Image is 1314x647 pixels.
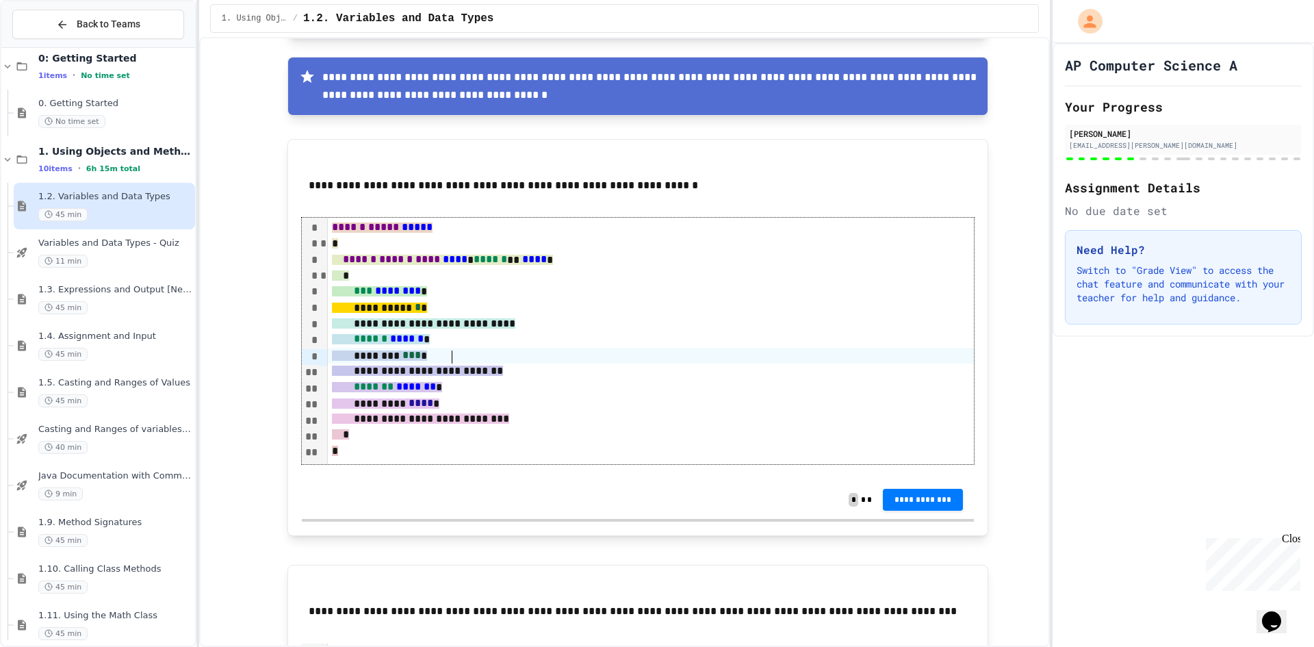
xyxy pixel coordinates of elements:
span: • [78,163,81,174]
span: 1. Using Objects and Methods [38,145,192,157]
h2: Assignment Details [1065,178,1302,197]
span: 1.3. Expressions and Output [New] [38,284,192,296]
div: Chat with us now!Close [5,5,94,87]
span: 45 min [38,301,88,314]
div: No due date set [1065,203,1302,219]
span: Java Documentation with Comments - Topic 1.8 [38,470,192,482]
span: 9 min [38,487,83,500]
iframe: chat widget [1257,592,1300,633]
span: 45 min [38,627,88,640]
span: 0. Getting Started [38,98,192,110]
iframe: chat widget [1200,533,1300,591]
span: No time set [38,115,105,128]
div: My Account [1064,5,1106,37]
p: Switch to "Grade View" to access the chat feature and communicate with your teacher for help and ... [1077,264,1290,305]
span: 1.4. Assignment and Input [38,331,192,342]
h1: AP Computer Science A [1065,55,1237,75]
span: 45 min [38,348,88,361]
span: 11 min [38,255,88,268]
span: 1.5. Casting and Ranges of Values [38,377,192,389]
span: Back to Teams [77,17,140,31]
span: 40 min [38,441,88,454]
span: 1.10. Calling Class Methods [38,563,192,575]
div: [PERSON_NAME] [1069,127,1298,140]
span: 1.11. Using the Math Class [38,610,192,622]
button: Back to Teams [12,10,184,39]
span: 1.2. Variables and Data Types [303,10,493,27]
span: 45 min [38,534,88,547]
span: No time set [81,71,130,80]
span: 1.2. Variables and Data Types [38,191,192,203]
span: Casting and Ranges of variables - Quiz [38,424,192,435]
span: 10 items [38,164,73,173]
span: 6h 15m total [86,164,140,173]
span: 0: Getting Started [38,52,192,64]
span: 1. Using Objects and Methods [222,13,287,24]
div: [EMAIL_ADDRESS][PERSON_NAME][DOMAIN_NAME] [1069,140,1298,151]
span: 1 items [38,71,67,80]
span: 1.9. Method Signatures [38,517,192,529]
span: 45 min [38,208,88,221]
span: / [293,13,298,24]
span: 45 min [38,394,88,407]
h2: Your Progress [1065,97,1302,116]
span: Variables and Data Types - Quiz [38,238,192,249]
h3: Need Help? [1077,242,1290,258]
span: 45 min [38,581,88,594]
span: • [73,70,75,81]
